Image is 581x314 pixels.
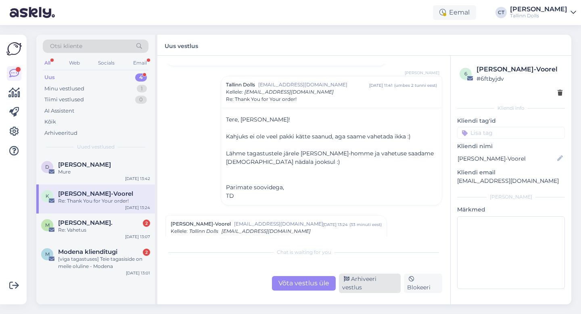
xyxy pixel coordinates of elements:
p: Kliendi tag'id [457,117,565,125]
span: Parimate soovidega, [226,184,284,191]
span: Marina Kob. [58,219,113,226]
span: M [45,222,50,228]
span: Tere, [PERSON_NAME]! [226,116,290,123]
div: Kõik [44,118,56,126]
div: Võta vestlus üle [272,276,336,291]
div: ( 33 minuti eest ) [349,222,382,228]
div: Kliendi info [457,105,565,112]
div: [DATE] 11:41 [369,82,393,88]
div: Mure [58,168,150,176]
div: ( umbes 2 tunni eest ) [394,82,437,88]
span: TD [226,192,234,199]
div: CT [495,7,507,18]
p: Kliendi email [457,168,565,177]
div: Uus [44,73,55,82]
span: Lähme tagastustele järele [PERSON_NAME]-homme ja vahetuse saadame [DEMOGRAPHIC_DATA] nädala jooks... [226,150,434,165]
div: [PERSON_NAME] [457,193,565,201]
span: Tallinn Dolls [189,228,218,234]
span: Re: Thank You for Your order! [171,235,241,242]
div: [PERSON_NAME] [510,6,567,13]
span: [PERSON_NAME] [405,70,439,76]
span: K [46,193,49,199]
div: Re: Thank You for Your order! [58,197,150,205]
span: [EMAIL_ADDRESS][DOMAIN_NAME] [222,228,311,234]
p: Kliendi nimi [457,142,565,151]
span: [PERSON_NAME]-Voorel [171,220,231,228]
span: [EMAIL_ADDRESS][DOMAIN_NAME] [234,220,323,228]
div: [PERSON_NAME]-Voorel [477,65,562,74]
div: [DATE] 13:24 [323,222,348,228]
div: [DATE] 13:24 [125,205,150,211]
div: 2 [143,249,150,256]
div: 0 [135,96,147,104]
span: Kellele : [171,228,188,234]
div: AI Assistent [44,107,74,115]
div: [DATE] 13:01 [126,270,150,276]
img: Askly Logo [6,41,22,57]
span: [EMAIL_ADDRESS][DOMAIN_NAME] [258,81,369,88]
a: [PERSON_NAME]Tallinn Dolls [510,6,576,19]
label: Uus vestlus [165,40,198,50]
span: Uued vestlused [77,143,115,151]
p: [EMAIL_ADDRESS][DOMAIN_NAME] [457,177,565,185]
span: D [45,164,49,170]
p: Märkmed [457,205,565,214]
div: [DATE] 13:07 [125,234,150,240]
div: Email [132,58,148,68]
div: Tallinn Dolls [510,13,567,19]
div: Eemal [433,5,476,20]
div: 2 [143,220,150,227]
span: Diana [58,161,111,168]
div: Web [67,58,82,68]
span: Tallinn Dolls [226,81,255,88]
div: [viga tagastuses] Teie tagasiside on meile oluline - Modena [58,255,150,270]
span: Otsi kliente [50,42,82,50]
div: Socials [96,58,116,68]
div: [DATE] 13:42 [125,176,150,182]
div: Re: Vahetus [58,226,150,234]
div: Chat is waiting for you [165,249,442,256]
span: 6 [464,71,467,77]
div: # 6ftbyjdv [477,74,562,83]
span: [EMAIL_ADDRESS][DOMAIN_NAME] [245,89,334,95]
span: M [45,251,50,257]
div: All [43,58,52,68]
span: Kahjuks ei ole veel pakki kätte saanud, aga saame vahetada ikka :) [226,133,411,140]
input: Lisa tag [457,127,565,139]
input: Lisa nimi [458,154,556,163]
div: Blokeeri [404,274,442,293]
div: Arhiveeritud [44,129,77,137]
span: Re: Thank You for Your order! [226,96,297,103]
div: Arhiveeri vestlus [339,274,401,293]
div: 1 [137,85,147,93]
div: 4 [135,73,147,82]
span: Modena klienditugi [58,248,117,255]
div: Tiimi vestlused [44,96,84,104]
div: Minu vestlused [44,85,84,93]
span: Kadri Kiigema-Voorel [58,190,133,197]
span: Kellele : [226,89,243,95]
